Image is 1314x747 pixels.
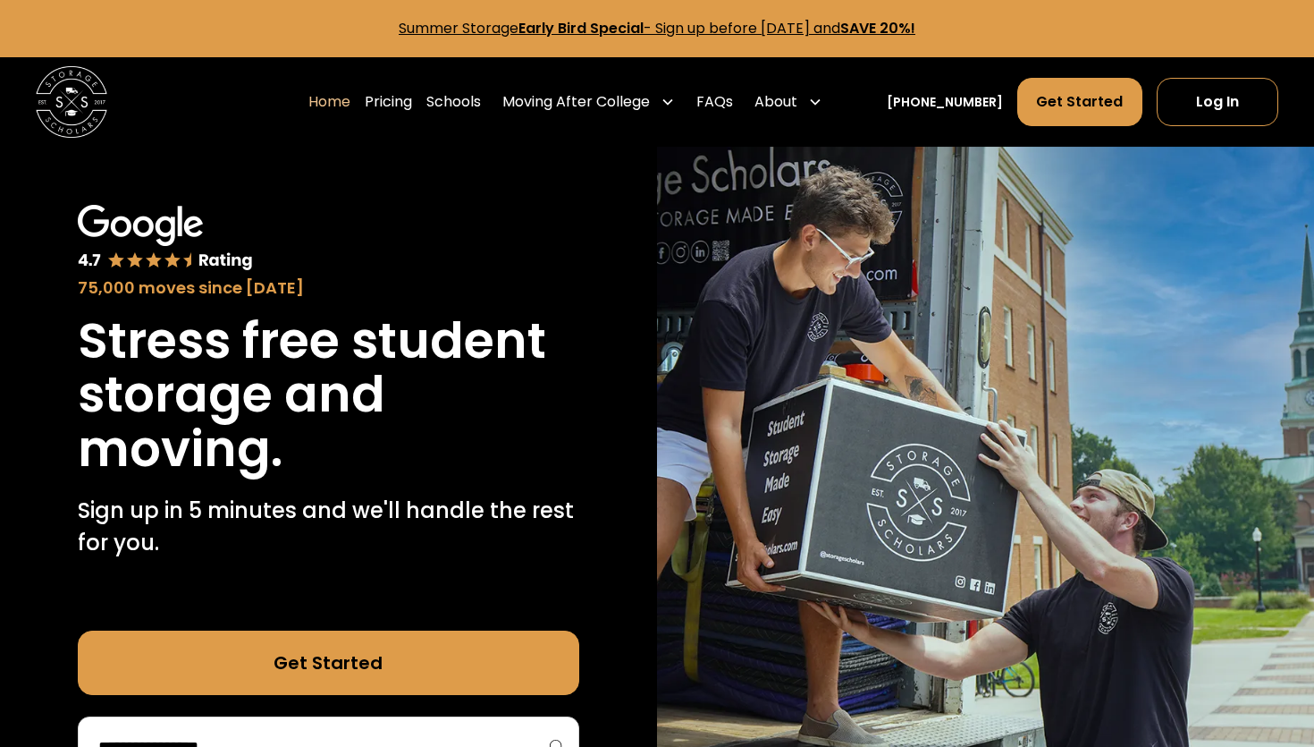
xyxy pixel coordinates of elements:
a: home [36,66,107,138]
strong: Early Bird Special [518,18,644,38]
h1: Stress free student storage and moving. [78,314,579,477]
a: Get Started [1017,78,1141,126]
a: Home [308,77,350,127]
a: Schools [426,77,481,127]
a: FAQs [696,77,733,127]
p: Sign up in 5 minutes and we'll handle the rest for you. [78,495,579,559]
strong: SAVE 20%! [840,18,915,38]
div: About [747,77,830,127]
a: Log In [1157,78,1278,126]
div: Moving After College [495,77,682,127]
img: Storage Scholars main logo [36,66,107,138]
a: Summer StorageEarly Bird Special- Sign up before [DATE] andSAVE 20%! [399,18,915,38]
a: Pricing [365,77,412,127]
div: About [754,91,797,113]
div: 75,000 moves since [DATE] [78,276,579,300]
a: [PHONE_NUMBER] [887,93,1003,112]
a: Get Started [78,631,579,695]
div: Moving After College [502,91,650,113]
img: Google 4.7 star rating [78,205,254,272]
